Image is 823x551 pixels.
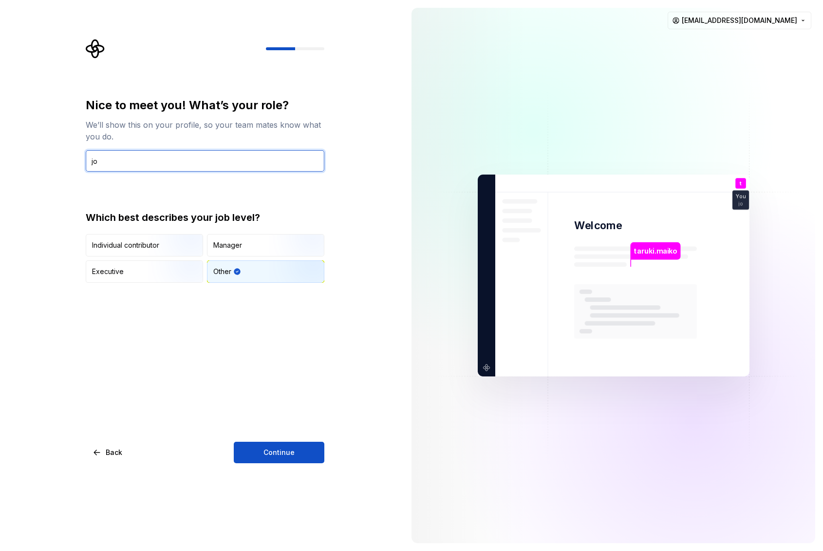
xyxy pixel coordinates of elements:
span: [EMAIL_ADDRESS][DOMAIN_NAME] [682,16,797,25]
p: You [736,194,746,199]
div: Which best describes your job level? [86,211,324,224]
span: Continue [263,448,295,457]
div: We’ll show this on your profile, so your team mates know what you do. [86,119,324,142]
p: jo [738,201,743,206]
p: Welcome [574,218,622,233]
div: Nice to meet you! What’s your role? [86,98,324,113]
div: Manager [213,240,242,250]
div: Other [213,267,231,276]
div: Executive [92,267,124,276]
p: t [740,181,742,186]
button: [EMAIL_ADDRESS][DOMAIN_NAME] [668,12,811,29]
div: Individual contributor [92,240,159,250]
button: Continue [234,442,324,463]
svg: Supernova Logo [86,39,105,59]
span: Back [106,448,122,457]
input: Job title [86,150,324,172]
button: Back [86,442,131,463]
p: taruki.maiko [634,246,677,256]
